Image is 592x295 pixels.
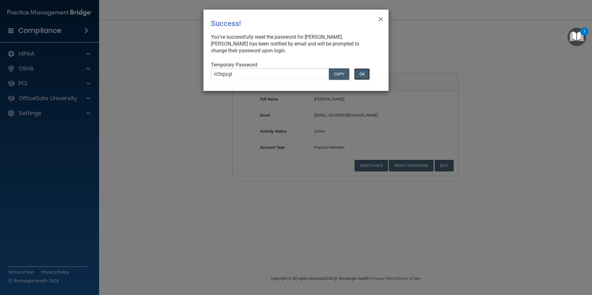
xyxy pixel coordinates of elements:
div: 1 [583,32,585,40]
button: OK [354,68,370,80]
span: Temporary Password [211,62,257,68]
span: × [378,12,384,24]
button: Open Resource Center, 1 new notification [568,28,586,46]
div: You've successfully reset the password for [PERSON_NAME]. [PERSON_NAME] has been notified by emai... [211,34,376,54]
div: Success! [211,15,356,32]
button: COPY [329,68,349,80]
iframe: Drift Widget Chat Controller [485,251,585,276]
